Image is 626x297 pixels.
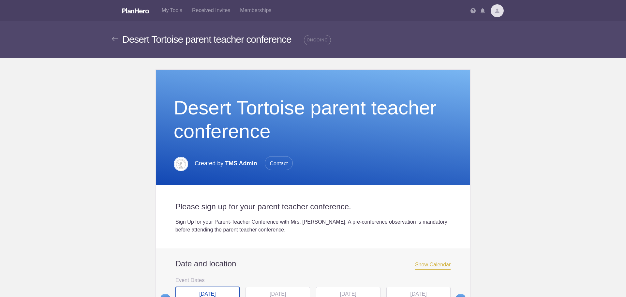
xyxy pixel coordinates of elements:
[199,291,216,297] span: [DATE]
[175,218,451,234] div: Sign Up for your Parent-Teacher Conference with Mrs. [PERSON_NAME]. A pre-conference observation ...
[491,4,504,17] img: Davatar
[340,291,356,297] span: [DATE]
[481,8,485,13] img: Notifications
[175,202,451,212] h2: Please sign up for your parent teacher conference.
[225,160,257,167] span: TMS Admin
[415,262,451,270] span: Show Calendar
[122,34,291,45] span: Desert Tortoise parent teacher conference
[175,275,451,285] h3: Event Dates
[195,156,293,171] p: Created by
[470,8,476,13] img: Help icon
[174,157,188,171] img: Logo 14
[265,156,293,170] span: Contact
[174,96,453,143] h1: Desert Tortoise parent teacher conference
[122,8,149,13] img: Logo white planhero
[175,259,451,269] h2: Date and location
[270,291,286,297] span: [DATE]
[410,291,426,297] span: [DATE]
[112,37,118,41] img: Back arrow gray
[304,35,331,45] span: ONGOING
